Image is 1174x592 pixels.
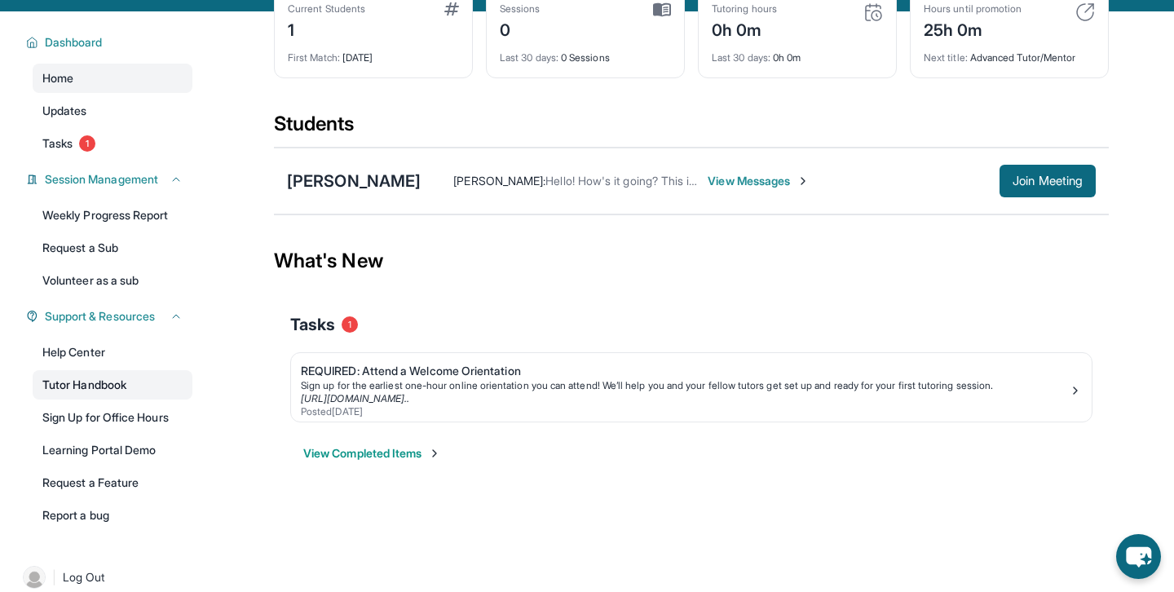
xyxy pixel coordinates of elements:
[288,51,340,64] span: First Match :
[453,174,545,188] span: [PERSON_NAME] :
[33,468,192,497] a: Request a Feature
[45,171,158,188] span: Session Management
[301,363,1069,379] div: REQUIRED: Attend a Welcome Orientation
[290,313,335,336] span: Tasks
[288,2,365,15] div: Current Students
[274,225,1109,297] div: What's New
[38,34,183,51] button: Dashboard
[863,2,883,22] img: card
[274,111,1109,147] div: Students
[42,70,73,86] span: Home
[33,403,192,432] a: Sign Up for Office Hours
[1000,165,1096,197] button: Join Meeting
[444,2,459,15] img: card
[1075,2,1095,22] img: card
[33,96,192,126] a: Updates
[33,338,192,367] a: Help Center
[797,175,810,188] img: Chevron-Right
[33,266,192,295] a: Volunteer as a sub
[38,171,183,188] button: Session Management
[1116,534,1161,579] button: chat-button
[33,435,192,465] a: Learning Portal Demo
[708,173,810,189] span: View Messages
[500,15,541,42] div: 0
[288,15,365,42] div: 1
[33,233,192,263] a: Request a Sub
[288,42,459,64] div: [DATE]
[712,2,777,15] div: Tutoring hours
[33,64,192,93] a: Home
[33,370,192,400] a: Tutor Handbook
[79,135,95,152] span: 1
[342,316,358,333] span: 1
[500,42,671,64] div: 0 Sessions
[301,379,1069,392] div: Sign up for the earliest one-hour online orientation you can attend! We’ll help you and your fell...
[712,15,777,42] div: 0h 0m
[33,201,192,230] a: Weekly Progress Report
[287,170,421,192] div: [PERSON_NAME]
[45,34,103,51] span: Dashboard
[45,308,155,325] span: Support & Resources
[33,129,192,158] a: Tasks1
[924,51,968,64] span: Next title :
[63,569,105,585] span: Log Out
[924,15,1022,42] div: 25h 0m
[500,2,541,15] div: Sessions
[42,135,73,152] span: Tasks
[303,445,441,462] button: View Completed Items
[291,353,1092,422] a: REQUIRED: Attend a Welcome OrientationSign up for the earliest one-hour online orientation you ca...
[1013,176,1083,186] span: Join Meeting
[52,568,56,587] span: |
[712,42,883,64] div: 0h 0m
[38,308,183,325] button: Support & Resources
[924,42,1095,64] div: Advanced Tutor/Mentor
[33,501,192,530] a: Report a bug
[924,2,1022,15] div: Hours until promotion
[712,51,770,64] span: Last 30 days :
[500,51,558,64] span: Last 30 days :
[301,392,409,404] a: [URL][DOMAIN_NAME]..
[301,405,1069,418] div: Posted [DATE]
[23,566,46,589] img: user-img
[653,2,671,17] img: card
[42,103,87,119] span: Updates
